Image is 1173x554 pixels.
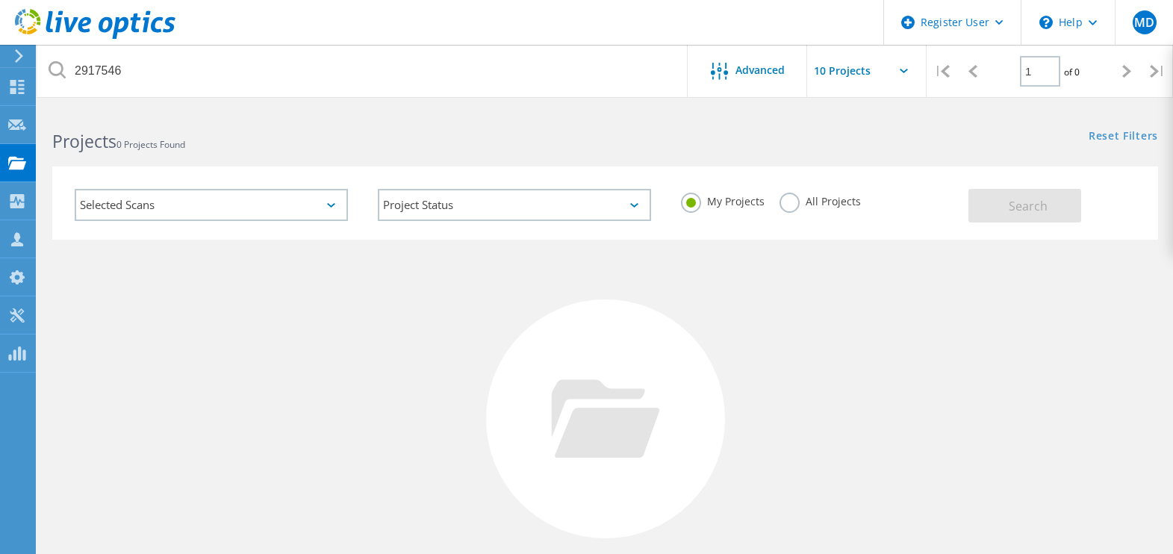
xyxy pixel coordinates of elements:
b: Projects [52,129,116,153]
a: Live Optics Dashboard [15,31,175,42]
span: Search [1009,198,1048,214]
div: Selected Scans [75,189,348,221]
input: Search projects by name, owner, ID, company, etc [37,45,688,97]
div: | [927,45,957,98]
button: Search [968,189,1081,222]
span: MD [1134,16,1154,28]
span: 0 Projects Found [116,138,185,151]
a: Reset Filters [1089,131,1158,143]
span: of 0 [1064,66,1080,78]
label: My Projects [681,193,765,207]
div: Project Status [378,189,651,221]
label: All Projects [780,193,861,207]
div: | [1142,45,1173,98]
svg: \n [1039,16,1053,29]
span: Advanced [735,65,785,75]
